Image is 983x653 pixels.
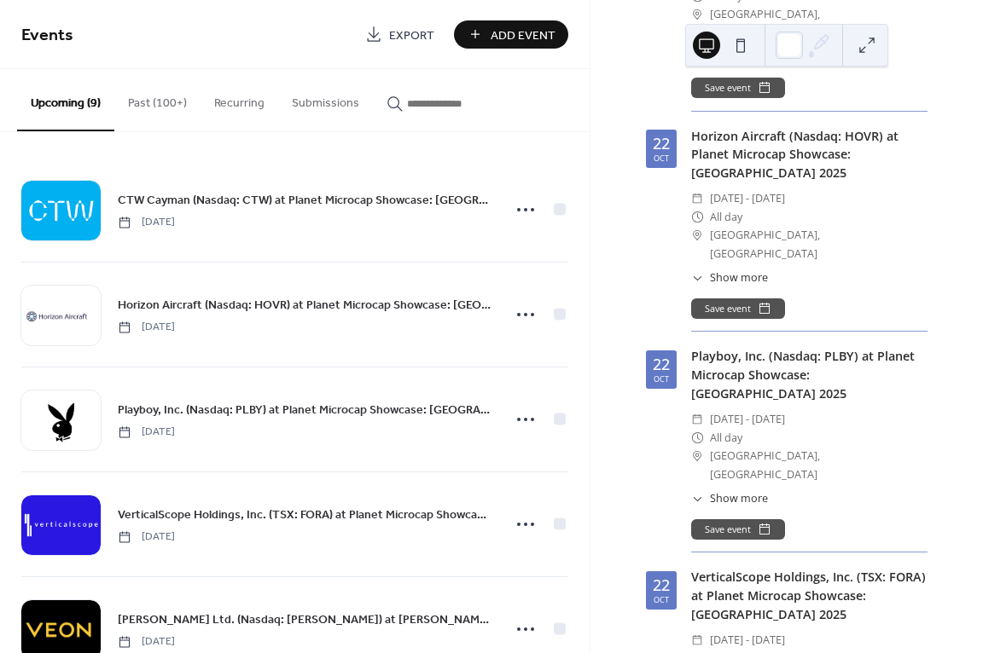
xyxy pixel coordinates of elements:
span: Export [389,26,434,44]
div: 22 [653,577,670,592]
div: ​ [691,631,703,649]
a: Playboy, Inc. (Nasdaq: PLBY) at Planet Microcap Showcase: [GEOGRAPHIC_DATA] 2025 [118,400,491,419]
button: ​Show more [691,270,768,286]
div: Oct [654,154,669,162]
div: ​ [691,270,703,286]
span: Horizon Aircraft (Nasdaq: HOVR) at Planet Microcap Showcase: [GEOGRAPHIC_DATA] 2025 [118,297,491,315]
button: Save event [691,519,785,540]
span: [DATE] - [DATE] [710,631,785,649]
span: Show more [710,270,768,286]
span: Playboy, Inc. (Nasdaq: PLBY) at Planet Microcap Showcase: [GEOGRAPHIC_DATA] 2025 [118,402,491,419]
span: [GEOGRAPHIC_DATA], [GEOGRAPHIC_DATA] [710,226,928,263]
span: CTW Cayman (Nasdaq: CTW) at Planet Microcap Showcase: [GEOGRAPHIC_DATA] 2025 [118,192,491,210]
button: Past (100+) [114,69,201,130]
div: ​ [691,5,703,23]
span: [PERSON_NAME] Ltd. (Nasdaq: [PERSON_NAME]) at [PERSON_NAME] [PERSON_NAME] & Frontier Investor Con... [118,611,491,629]
span: [DATE] [118,215,175,230]
button: Upcoming (9) [17,69,114,131]
div: ​ [691,208,703,226]
span: Show more [710,491,768,507]
div: ​ [691,410,703,428]
span: [DATE] - [DATE] [710,410,785,428]
span: VerticalScope Holdings, Inc. (TSX: FORA) at Planet Microcap Showcase: [GEOGRAPHIC_DATA] 2025 [118,506,491,524]
a: CTW Cayman (Nasdaq: CTW) at Planet Microcap Showcase: [GEOGRAPHIC_DATA] 2025 [118,190,491,210]
a: VerticalScope Holdings, Inc. (TSX: FORA) at Planet Microcap Showcase: [GEOGRAPHIC_DATA] 2025 [691,569,926,621]
div: Horizon Aircraft (Nasdaq: HOVR) at Planet Microcap Showcase: [GEOGRAPHIC_DATA] 2025 [691,127,928,182]
button: Save event [691,298,785,319]
span: [GEOGRAPHIC_DATA], [GEOGRAPHIC_DATA] [710,447,928,483]
a: Horizon Aircraft (Nasdaq: HOVR) at Planet Microcap Showcase: [GEOGRAPHIC_DATA] 2025 [118,295,491,315]
div: ​ [691,189,703,207]
div: ​ [691,447,703,465]
div: Playboy, Inc. (Nasdaq: PLBY) at Planet Microcap Showcase: [GEOGRAPHIC_DATA] 2025 [691,347,928,402]
span: [DATE] - [DATE] [710,189,785,207]
span: [DATE] [118,320,175,335]
button: Recurring [201,69,278,130]
a: VerticalScope Holdings, Inc. (TSX: FORA) at Planet Microcap Showcase: [GEOGRAPHIC_DATA] 2025 [118,505,491,524]
button: Submissions [278,69,373,130]
button: ​Show more [691,491,768,507]
button: Save event [691,78,785,98]
div: ​ [691,429,703,447]
a: [PERSON_NAME] Ltd. (Nasdaq: [PERSON_NAME]) at [PERSON_NAME] [PERSON_NAME] & Frontier Investor Con... [118,610,491,629]
span: All day [710,429,742,447]
div: 22 [653,356,670,372]
span: [GEOGRAPHIC_DATA], [GEOGRAPHIC_DATA] [710,5,928,42]
span: All day [710,208,742,226]
div: ​ [691,226,703,244]
div: 22 [653,136,670,151]
div: Oct [654,596,669,604]
span: Events [21,19,73,52]
button: Add Event [454,20,568,49]
span: [DATE] [118,425,175,440]
div: ​ [691,491,703,507]
div: Oct [654,375,669,383]
span: [DATE] [118,634,175,650]
a: Export [352,20,447,49]
span: [DATE] [118,529,175,545]
span: Add Event [491,26,555,44]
